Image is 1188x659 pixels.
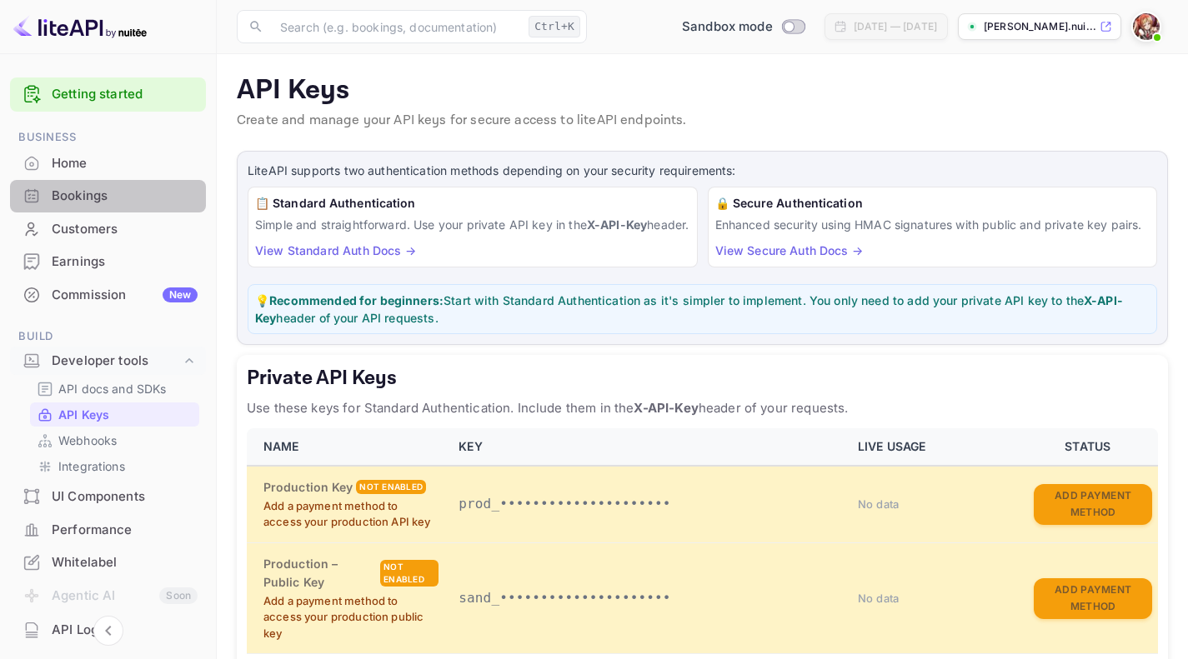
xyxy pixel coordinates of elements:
[1034,484,1152,525] button: Add Payment Method
[449,428,848,466] th: KEY
[10,614,206,647] div: API Logs
[255,216,690,233] p: Simple and straightforward. Use your private API key in the header.
[715,194,1150,212] h6: 🔒 Secure Authentication
[10,514,206,545] a: Performance
[1034,496,1152,510] a: Add Payment Method
[459,588,838,608] p: sand_•••••••••••••••••••••
[356,480,426,494] div: Not enabled
[858,497,900,511] span: No data
[93,616,123,646] button: Collapse navigation
[10,246,206,277] a: Earnings
[10,147,206,180] div: Home
[1133,13,1160,40] img: Huynh Thuong
[459,494,838,514] p: prod_•••••••••••••••••••••
[247,365,1158,392] h5: Private API Keys
[255,194,690,212] h6: 📋 Standard Authentication
[263,498,439,531] p: Add a payment method to access your production API key
[380,560,439,587] div: Not enabled
[52,487,198,507] div: UI Components
[255,243,416,257] a: View Standard Auth Docs →
[263,555,377,592] h6: Production – Public Key
[52,521,198,540] div: Performance
[984,19,1096,34] p: [PERSON_NAME].nui...
[58,457,125,475] p: Integrations
[13,13,147,40] img: LiteAPI logo
[52,252,198,272] div: Earnings
[247,428,449,466] th: NAME
[10,77,206,112] div: Getting started
[10,514,206,547] div: Performance
[163,287,198,302] div: New
[1024,428,1158,466] th: STATUS
[682,17,773,37] span: Sandbox mode
[52,85,198,104] a: Getting started
[10,481,206,513] div: UI Components
[715,216,1150,233] p: Enhanced security using HMAC signatures with public and private key pairs.
[255,293,1123,325] strong: X-API-Key
[10,147,206,178] a: Home
[52,553,198,572] div: Whitelabel
[848,428,1024,466] th: LIVE USAGE
[10,547,206,579] div: Whitelabel
[255,292,1150,327] p: 💡 Start with Standard Authentication as it's simpler to implement. You only need to add your priv...
[52,154,198,173] div: Home
[58,432,117,449] p: Webhooks
[10,180,206,211] a: Bookings
[529,16,580,37] div: Ctrl+K
[10,279,206,310] a: CommissionNew
[10,481,206,512] a: UI Components
[37,432,193,449] a: Webhooks
[248,162,1157,180] p: LiteAPI supports two authentication methods depending on your security requirements:
[52,187,198,206] div: Bookings
[587,217,647,232] strong: X-API-Key
[1034,578,1152,619] button: Add Payment Method
[263,593,439,642] p: Add a payment method to access your production public key
[30,428,199,452] div: Webhooks
[269,293,444,307] strong: Recommended for beginners:
[1034,590,1152,604] a: Add Payment Method
[263,478,353,497] h6: Production Key
[858,592,900,605] span: No data
[58,406,109,423] p: API Keys
[10,547,206,577] a: Whitelabel
[37,380,193,397] a: API docs and SDKs
[10,327,206,346] span: Build
[237,74,1168,107] p: API Keys
[58,380,167,397] p: API docs and SDKs
[10,246,206,278] div: Earnings
[270,10,522,43] input: Search (e.g. bookings, documentation)
[10,213,206,244] a: Customers
[237,111,1168,131] p: Create and manage your API keys for secure access to liteAPI endpoints.
[37,457,193,475] a: Integrations
[52,621,198,640] div: API Logs
[10,347,206,376] div: Developer tools
[30,402,199,427] div: API Keys
[30,377,199,401] div: API docs and SDKs
[10,180,206,212] div: Bookings
[37,406,193,423] a: API Keys
[854,19,937,34] div: [DATE] — [DATE]
[10,279,206,312] div: CommissionNew
[675,17,811,37] div: Switch to Production mode
[52,352,181,371] div: Developer tools
[52,286,198,305] div: Commission
[10,213,206,246] div: Customers
[247,398,1158,418] p: Use these keys for Standard Authentication. Include them in the header of your requests.
[52,220,198,239] div: Customers
[715,243,863,257] a: View Secure Auth Docs →
[30,454,199,478] div: Integrations
[10,128,206,147] span: Business
[10,614,206,645] a: API Logs
[634,400,698,416] strong: X-API-Key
